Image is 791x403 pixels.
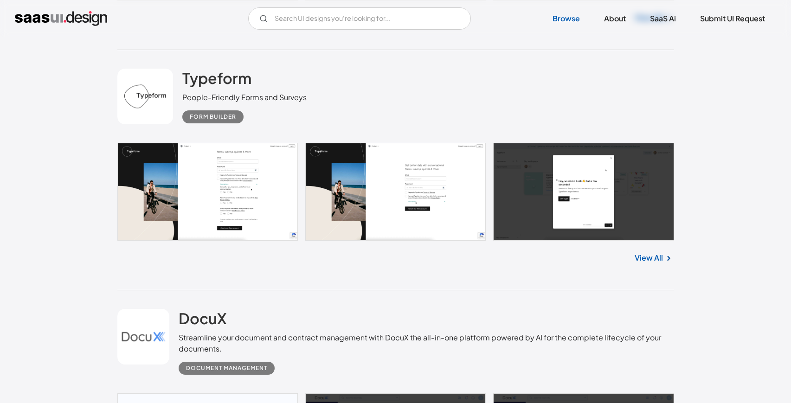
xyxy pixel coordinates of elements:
div: Form Builder [190,111,236,122]
a: Browse [541,8,591,29]
form: Email Form [248,7,471,30]
div: Document Management [186,363,267,374]
input: Search UI designs you're looking for... [248,7,471,30]
a: About [593,8,637,29]
div: Streamline your document and contract management with DocuX the all-in-one platform powered by AI... [179,332,674,354]
h2: DocuX [179,309,226,327]
a: SaaS Ai [639,8,687,29]
div: People-Friendly Forms and Surveys [182,92,307,103]
h2: Typeform [182,69,251,87]
a: DocuX [179,309,226,332]
a: home [15,11,107,26]
a: Typeform [182,69,251,92]
a: View All [635,252,663,263]
a: Submit UI Request [689,8,776,29]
